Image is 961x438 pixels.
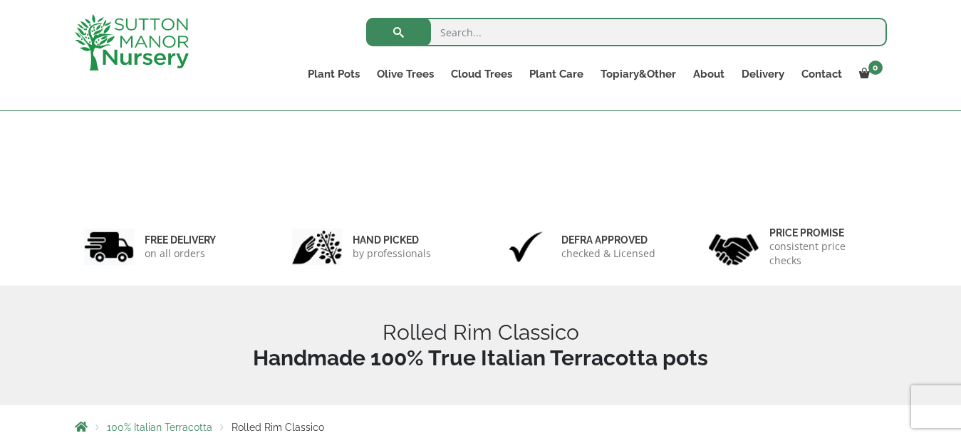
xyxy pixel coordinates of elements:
p: on all orders [145,246,216,261]
img: 4.jpg [709,225,759,268]
img: 1.jpg [84,229,134,265]
a: Olive Trees [368,64,442,84]
a: Plant Care [521,64,592,84]
h6: Defra approved [561,234,655,246]
p: by professionals [353,246,431,261]
a: Delivery [733,64,793,84]
a: About [685,64,733,84]
img: logo [75,14,189,71]
nav: Breadcrumbs [75,421,887,432]
a: Contact [793,64,851,84]
img: 3.jpg [501,229,551,265]
h1: Rolled Rim Classico [75,320,887,371]
a: 100% Italian Terracotta [107,422,212,433]
span: 0 [868,61,883,75]
a: Plant Pots [299,64,368,84]
h6: hand picked [353,234,431,246]
p: consistent price checks [769,239,878,268]
a: Topiary&Other [592,64,685,84]
a: Cloud Trees [442,64,521,84]
h6: FREE DELIVERY [145,234,216,246]
h6: Price promise [769,226,878,239]
p: checked & Licensed [561,246,655,261]
a: 0 [851,64,887,84]
input: Search... [366,18,887,46]
span: Rolled Rim Classico [232,422,324,433]
img: 2.jpg [292,229,342,265]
